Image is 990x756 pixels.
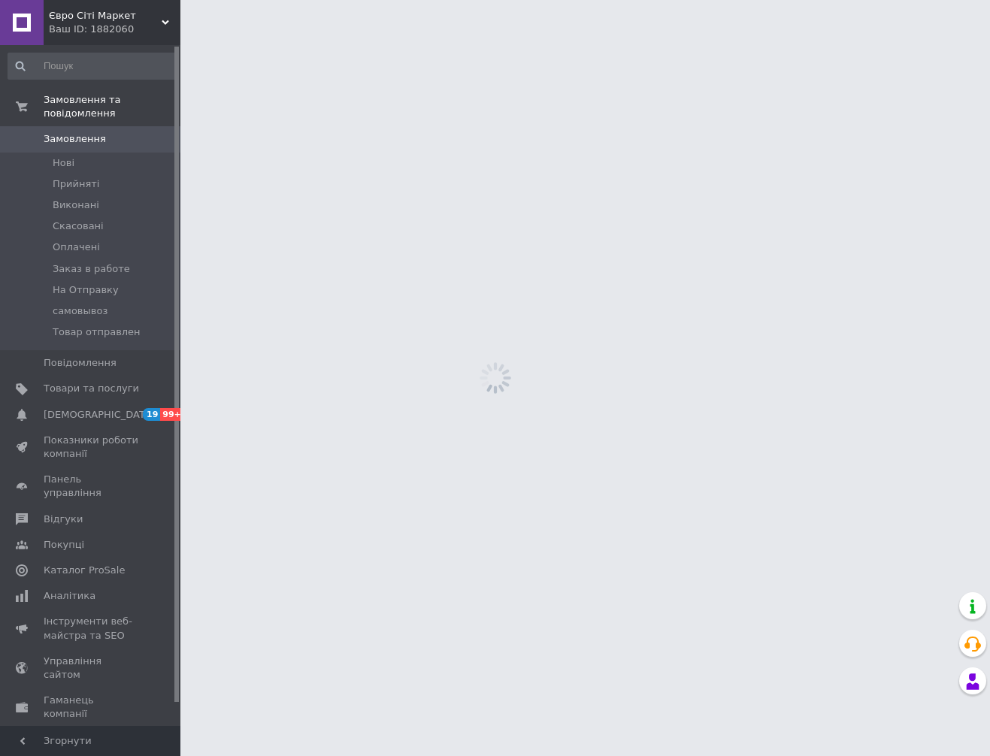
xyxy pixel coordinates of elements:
[53,304,107,318] span: самовывоз
[49,9,162,23] span: Євро Сіті Маркет
[53,177,99,191] span: Прийняті
[44,93,180,120] span: Замовлення та повідомлення
[160,408,185,421] span: 99+
[44,589,95,603] span: Аналітика
[49,23,180,36] div: Ваш ID: 1882060
[44,408,155,422] span: [DEMOGRAPHIC_DATA]
[44,382,139,395] span: Товари та послуги
[44,513,83,526] span: Відгуки
[44,694,139,721] span: Гаманець компанії
[53,198,99,212] span: Виконані
[44,132,106,146] span: Замовлення
[44,655,139,682] span: Управління сайтом
[143,408,160,421] span: 19
[53,156,74,170] span: Нові
[44,564,125,577] span: Каталог ProSale
[44,434,139,461] span: Показники роботи компанії
[53,262,130,276] span: Заказ в работе
[8,53,177,80] input: Пошук
[53,283,119,297] span: На Отправку
[44,615,139,642] span: Інструменти веб-майстра та SEO
[44,473,139,500] span: Панель управління
[44,356,117,370] span: Повідомлення
[53,240,100,254] span: Оплачені
[53,219,104,233] span: Скасовані
[53,325,141,339] span: Товар отправлен
[44,538,84,552] span: Покупці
